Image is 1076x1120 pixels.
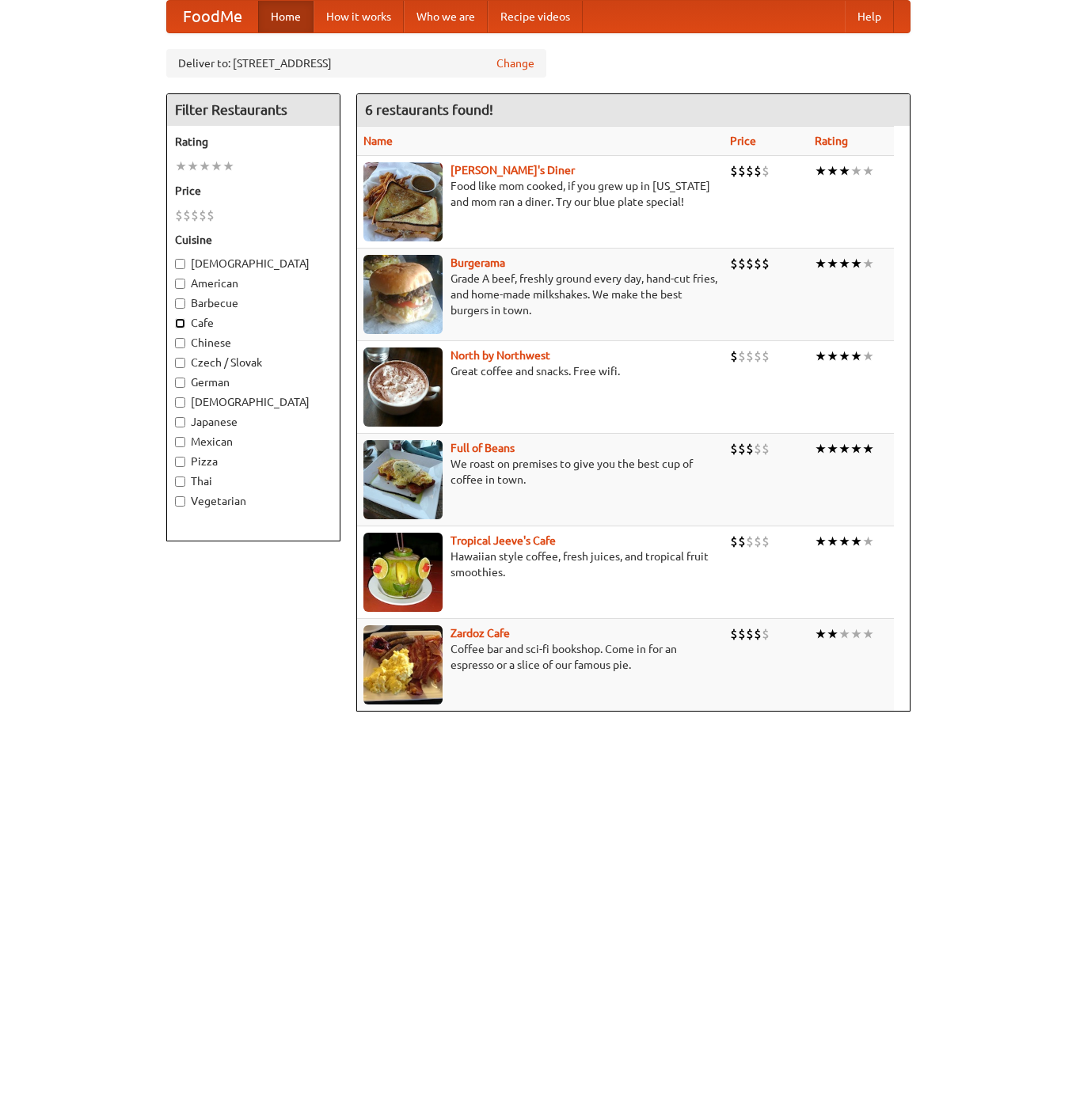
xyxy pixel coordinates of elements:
[451,442,515,454] a: Full of Beans
[175,295,332,311] label: Barbecue
[762,440,770,457] li: $
[363,440,443,519] img: beans.jpg
[827,440,838,457] li: ★
[827,625,838,643] li: ★
[862,440,874,457] li: ★
[730,135,756,147] a: Price
[199,207,207,224] li: $
[175,414,332,430] label: Japanese
[175,355,332,370] label: Czech / Slovak
[199,158,211,175] li: ★
[175,417,185,427] input: Japanese
[746,533,754,550] li: $
[175,454,332,469] label: Pizza
[175,256,332,271] label: [DEMOGRAPHIC_DATA]
[496,55,534,71] a: Change
[815,347,827,365] li: ★
[754,440,762,457] li: $
[754,625,762,643] li: $
[754,533,762,550] li: $
[363,641,717,673] p: Coffee bar and sci-fi bookshop. Come in for an espresso or a slice of our famous pie.
[175,437,185,447] input: Mexican
[363,271,717,318] p: Grade A beef, freshly ground every day, hand-cut fries, and home-made milkshakes. We make the bes...
[404,1,488,32] a: Who we are
[746,347,754,365] li: $
[175,397,185,408] input: [DEMOGRAPHIC_DATA]
[175,457,185,467] input: Pizza
[451,164,575,177] b: [PERSON_NAME]'s Diner
[738,255,746,272] li: $
[451,349,550,362] a: North by Northwest
[815,162,827,180] li: ★
[451,534,556,547] b: Tropical Jeeve's Cafe
[862,162,874,180] li: ★
[167,94,340,126] h4: Filter Restaurants
[738,625,746,643] li: $
[754,347,762,365] li: $
[363,549,717,580] p: Hawaiian style coffee, fresh juices, and tropical fruit smoothies.
[175,232,332,248] h5: Cuisine
[175,275,332,291] label: American
[838,625,850,643] li: ★
[363,347,443,427] img: north.jpg
[175,378,185,388] input: German
[451,627,510,640] a: Zardoz Cafe
[175,434,332,450] label: Mexican
[175,279,185,289] input: American
[762,625,770,643] li: $
[838,440,850,457] li: ★
[451,256,505,269] b: Burgerama
[183,207,191,224] li: $
[175,315,332,331] label: Cafe
[175,476,185,487] input: Thai
[838,347,850,365] li: ★
[175,318,185,328] input: Cafe
[730,255,738,272] li: $
[762,162,770,180] li: $
[762,255,770,272] li: $
[850,533,862,550] li: ★
[738,162,746,180] li: $
[762,347,770,365] li: $
[167,1,258,32] a: FoodMe
[175,183,332,199] h5: Price
[175,496,185,507] input: Vegetarian
[746,440,754,457] li: $
[166,49,546,78] div: Deliver to: [STREET_ADDRESS]
[827,533,838,550] li: ★
[363,255,443,334] img: burgerama.jpg
[754,162,762,180] li: $
[827,255,838,272] li: ★
[175,358,185,368] input: Czech / Slovak
[850,625,862,643] li: ★
[730,440,738,457] li: $
[850,255,862,272] li: ★
[363,135,393,147] a: Name
[222,158,234,175] li: ★
[827,347,838,365] li: ★
[862,255,874,272] li: ★
[175,335,332,351] label: Chinese
[175,134,332,150] h5: Rating
[850,440,862,457] li: ★
[762,533,770,550] li: $
[815,135,848,147] a: Rating
[815,255,827,272] li: ★
[191,207,199,224] li: $
[815,440,827,457] li: ★
[314,1,404,32] a: How it works
[738,440,746,457] li: $
[730,625,738,643] li: $
[363,178,717,210] p: Food like mom cooked, if you grew up in [US_STATE] and mom ran a diner. Try our blue plate special!
[488,1,583,32] a: Recipe videos
[363,162,443,241] img: sallys.jpg
[730,347,738,365] li: $
[175,374,332,390] label: German
[175,394,332,410] label: [DEMOGRAPHIC_DATA]
[746,625,754,643] li: $
[862,533,874,550] li: ★
[175,338,185,348] input: Chinese
[738,533,746,550] li: $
